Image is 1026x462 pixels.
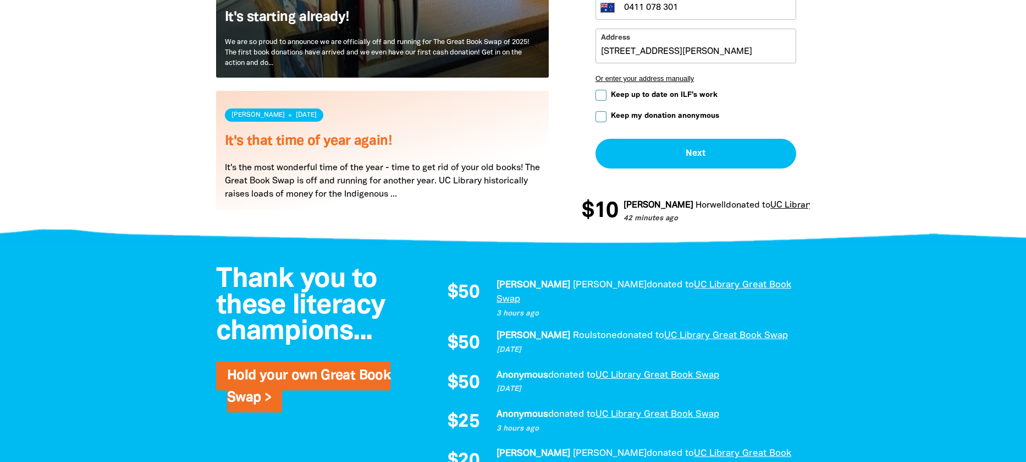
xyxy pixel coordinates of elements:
span: Keep my donation anonymous [611,111,719,121]
span: $25 [448,413,479,432]
input: Keep up to date on ILF's work [595,90,606,101]
span: donated to [724,202,768,209]
em: [PERSON_NAME] [621,202,691,209]
span: Keep up to date on ILF's work [611,90,718,100]
span: donated to [548,371,595,379]
em: [PERSON_NAME] [573,449,647,458]
a: It's that time of year again! [225,135,392,148]
em: Horwell [693,202,724,209]
span: Thank you to these literacy champions... [216,267,385,345]
button: Next [595,139,796,169]
p: [DATE] [497,345,799,356]
a: UC Library Great Book Swap [664,331,788,340]
span: $10 [580,200,616,222]
span: donated to [647,281,694,289]
span: $50 [448,284,479,302]
input: Keep my donation anonymous [595,111,606,122]
span: $50 [448,334,479,353]
p: 3 hours ago [497,423,799,434]
span: donated to [647,449,694,458]
em: [PERSON_NAME] [573,281,647,289]
span: donated to [617,331,664,340]
a: UC Library Great Book Swap [595,410,719,418]
em: Roulstone [573,331,617,340]
em: [PERSON_NAME] [497,449,570,458]
em: [PERSON_NAME] [497,331,570,340]
a: It's starting already! [225,11,349,24]
div: Donation stream [582,194,810,229]
p: 3 hours ago [497,308,799,319]
em: [PERSON_NAME] [497,281,570,289]
a: Hold your own Great Book Swap > [227,369,390,404]
p: [DATE] [497,384,799,395]
a: UC Library Great Book Swap [768,202,883,209]
button: Or enter your address manually [595,74,796,83]
p: 42 minutes ago [621,214,883,225]
em: Anonymous [497,410,548,418]
a: UC Library Great Book Swap [595,371,719,379]
a: UC Library Great Book Swap [497,281,791,303]
span: donated to [548,410,595,418]
span: $50 [448,374,479,393]
em: Anonymous [497,371,548,379]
